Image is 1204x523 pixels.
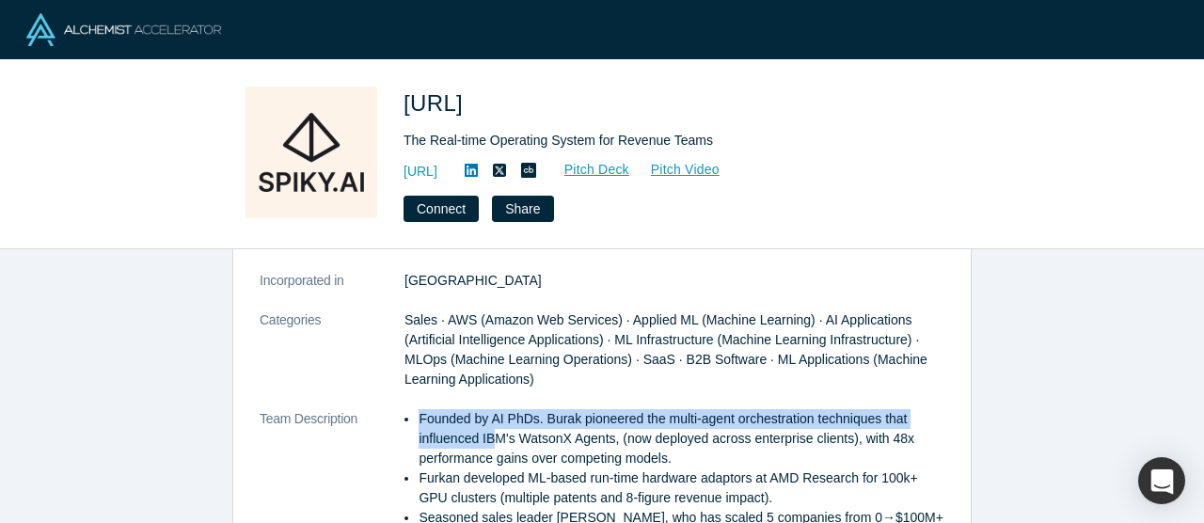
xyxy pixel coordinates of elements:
dt: Categories [260,310,404,409]
img: Spiky.ai's Logo [246,87,377,218]
li: Founded by AI PhDs. Burak pioneered the multi-agent orchestration techniques that influenced IBM'... [419,409,944,468]
span: Sales · AWS (Amazon Web Services) · Applied ML (Machine Learning) · AI Applications (Artificial I... [404,312,927,387]
dd: [GEOGRAPHIC_DATA] [404,271,944,291]
button: Connect [404,196,479,222]
dt: HQ Location [260,231,404,271]
dt: Incorporated in [260,271,404,310]
a: [URL] [404,162,437,182]
li: Furkan developed ML-based run-time hardware adaptors at AMD Research for 100k+ GPU clusters (mult... [419,468,944,508]
button: Share [492,196,553,222]
a: Pitch Video [630,159,721,181]
span: [URL] [404,90,469,116]
a: Pitch Deck [544,159,630,181]
img: Alchemist Logo [26,13,221,46]
div: The Real-time Operating System for Revenue Teams [404,131,930,151]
